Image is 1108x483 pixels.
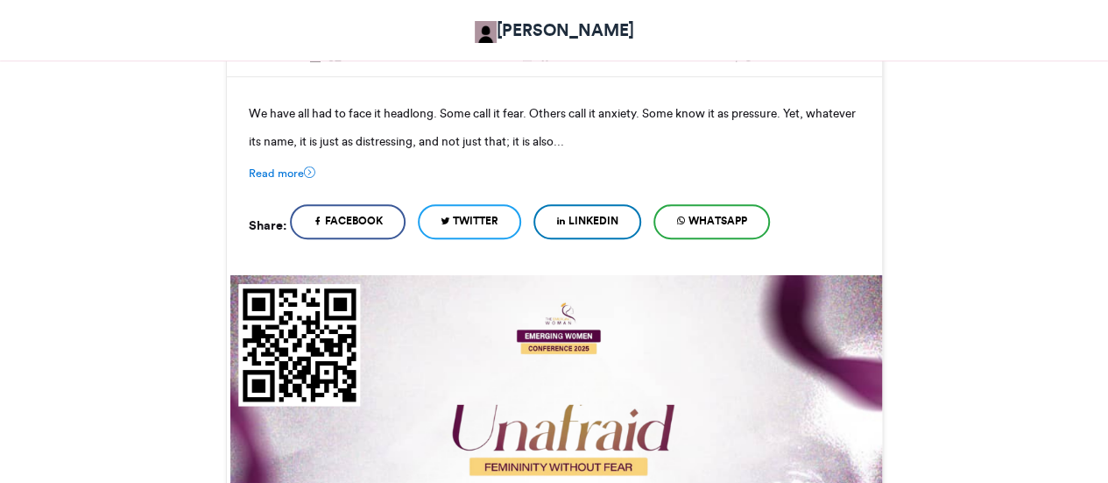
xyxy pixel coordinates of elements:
[418,204,521,239] a: Twitter
[475,18,634,43] a: [PERSON_NAME]
[249,165,315,181] a: Read more
[290,204,406,239] a: Facebook
[249,99,860,155] p: We have all had to face it headlong. Some call it fear. Others call it anxiety. Some know it as p...
[568,213,618,229] span: LinkedIn
[453,213,498,229] span: Twitter
[249,214,286,237] h5: Share:
[238,284,360,406] img: 1758876291.48-a734bb205d9370d72a2667bfb0d40199c70537b8.jpeg
[475,21,497,43] img: Theresa Adekunle
[653,204,770,239] a: WhatsApp
[325,213,383,229] span: Facebook
[688,213,747,229] span: WhatsApp
[533,204,641,239] a: LinkedIn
